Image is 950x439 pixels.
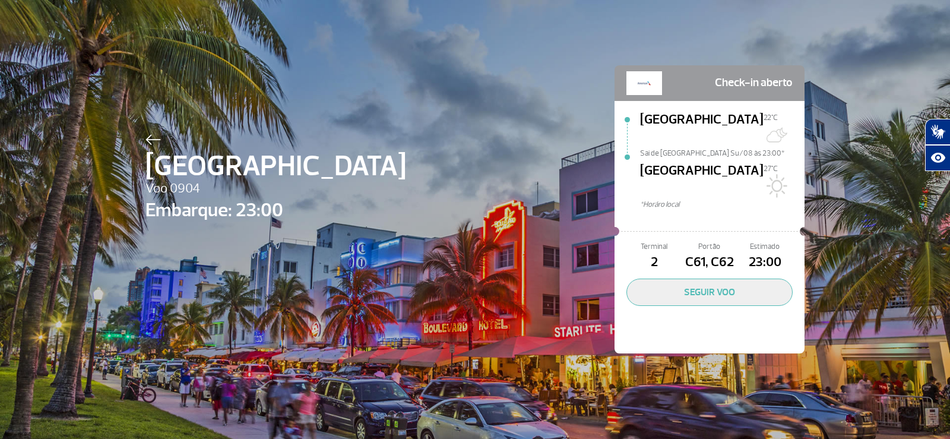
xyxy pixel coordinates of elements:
span: Terminal [626,241,682,252]
span: [GEOGRAPHIC_DATA] [640,161,764,199]
span: Check-in aberto [715,71,793,95]
span: Voo 0904 [145,179,406,199]
img: Muitas nuvens [764,123,787,147]
span: Sai de [GEOGRAPHIC_DATA] Su/08 às 23:00* [640,148,805,156]
span: Embarque: 23:00 [145,196,406,225]
button: Abrir recursos assistivos. [925,145,950,171]
span: 27°C [764,164,778,173]
span: 2 [626,252,682,273]
span: 23:00 [737,252,793,273]
span: [GEOGRAPHIC_DATA] [145,145,406,188]
span: 22°C [764,113,778,122]
img: Sol [764,174,787,198]
span: Estimado [737,241,793,252]
span: *Horáro local [640,199,805,210]
div: Plugin de acessibilidade da Hand Talk. [925,119,950,171]
span: [GEOGRAPHIC_DATA] [640,110,764,148]
span: Portão [682,241,737,252]
button: Abrir tradutor de língua de sinais. [925,119,950,145]
span: C61, C62 [682,252,737,273]
button: SEGUIR VOO [626,279,793,306]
